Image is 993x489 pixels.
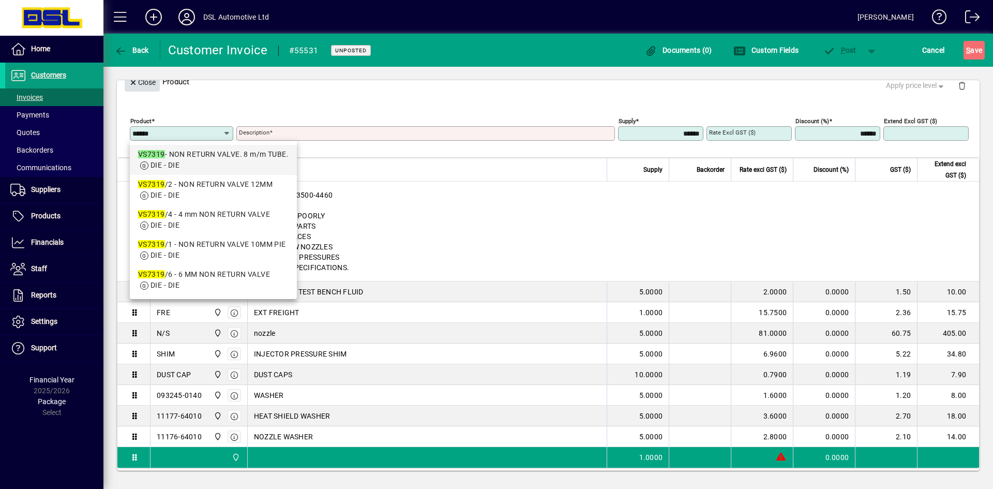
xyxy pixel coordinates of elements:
td: 10.00 [917,281,979,302]
td: 1.20 [855,385,917,406]
td: 2.10 [855,426,917,447]
span: Invoices [10,93,43,101]
span: Package [38,397,66,406]
span: Quotes [10,128,40,137]
em: VS7319 [138,150,165,158]
a: Payments [5,106,103,124]
span: WASHER [254,390,284,401]
span: NOZZLE WASHER [254,432,313,442]
div: /1 - NON RETURN VALVE 10MM PIE [138,239,289,250]
td: 0.0000 [793,426,855,447]
td: 0.0000 [793,385,855,406]
span: 5.0000 [639,287,663,297]
a: Backorders [5,141,103,159]
a: Suppliers [5,177,103,203]
em: VS7319 [138,180,165,188]
td: 18.00 [917,406,979,426]
td: 0.0000 [793,281,855,302]
span: 1.0000 [639,452,663,463]
mat-label: Discount (%) [795,117,829,125]
button: Cancel [920,41,947,60]
div: 15.7500 [738,307,787,318]
td: 14.00 [917,426,979,447]
span: 5.0000 [639,411,663,421]
span: Central [211,328,223,339]
em: VS7319 [138,240,165,248]
span: Payments [10,111,49,119]
span: Central [229,452,241,463]
div: DUST CAP [157,369,191,380]
mat-option: VS7319/1 - NON RETURN VALVE 10MM PIE [130,235,297,265]
div: /6 - 6 MM NON RETURN VALVE [138,269,289,280]
em: VS7319 [138,270,165,278]
span: Products [31,212,61,220]
div: 1.6000 [738,390,787,401]
span: DIE - DIE [151,221,179,229]
div: Customer Invoice [168,42,268,58]
span: Support [31,344,57,352]
button: Close [125,73,160,92]
span: Financials [31,238,64,246]
td: 34.80 [917,344,979,364]
td: 0.0000 [793,406,855,426]
span: Settings [31,317,57,325]
span: Supply [643,164,663,175]
td: 0.0000 [793,323,855,344]
span: 5.0000 [639,349,663,359]
div: #55531 [289,42,319,59]
span: CLEANING & TEST BENCH FLUID [254,287,364,297]
div: DSL Automotive Ltd [203,9,269,25]
span: DIE - DIE [151,191,179,199]
span: Central [211,348,223,360]
span: DIE - DIE [151,281,179,289]
div: SHIM [157,349,175,359]
a: Quotes [5,124,103,141]
td: 0.0000 [793,344,855,364]
span: GST ($) [890,164,911,175]
td: 15.75 [917,302,979,323]
a: Products [5,203,103,229]
button: Delete [950,73,974,98]
div: INJECTOR NUMBER >093500-4460 TEST INJECTORS INJECTORS ATOMISING POORLY STRIP AND CLEAN ALL PARTS ... [151,182,979,281]
span: Central [211,307,223,318]
span: 10.0000 [635,369,663,380]
span: 5.0000 [639,328,663,338]
div: /2 - NON RETURN VALVE 12MM [138,179,289,190]
td: 0.0000 [793,447,855,468]
app-page-header-button: Delete [950,81,974,90]
span: Central [211,410,223,422]
a: Invoices [5,88,103,106]
span: INJECTOR PRESSURE SHIM [254,349,347,359]
span: EXT FREIGHT [254,307,299,318]
mat-option: VS7319/6 - 6 MM NON RETURN VALVE [130,265,297,295]
span: Customers [31,71,66,79]
td: 0.0000 [793,302,855,323]
span: DUST CAPS [254,369,292,380]
button: Apply price level [882,77,950,95]
span: ave [966,42,982,58]
td: 1.50 [855,281,917,302]
app-page-header-button: Back [103,41,160,60]
td: 2.36 [855,302,917,323]
span: Home [31,45,50,53]
mat-label: Extend excl GST ($) [884,117,937,125]
span: 5.0000 [639,390,663,401]
mat-option: VS7319/4 - 4 mm NON RETURN VALVE [130,205,297,235]
span: Staff [31,264,47,273]
span: Central [211,431,223,442]
button: Documents (0) [642,41,715,60]
a: Staff [5,256,103,282]
mat-option: VS7319 - NON RETURN VALVE. 8 m/m TUBE. [130,145,297,175]
div: - NON RETURN VALVE. 8 m/m TUBE. [138,149,289,160]
span: Documents (0) [645,46,712,54]
button: Post [818,41,862,60]
div: 11176-64010 [157,432,202,442]
div: 2.8000 [738,432,787,442]
a: Reports [5,283,103,308]
mat-label: Description [239,129,269,136]
span: Central [211,390,223,401]
span: Communications [10,164,71,172]
span: Backorder [697,164,725,175]
span: Financial Year [29,376,74,384]
div: Product [117,63,980,100]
